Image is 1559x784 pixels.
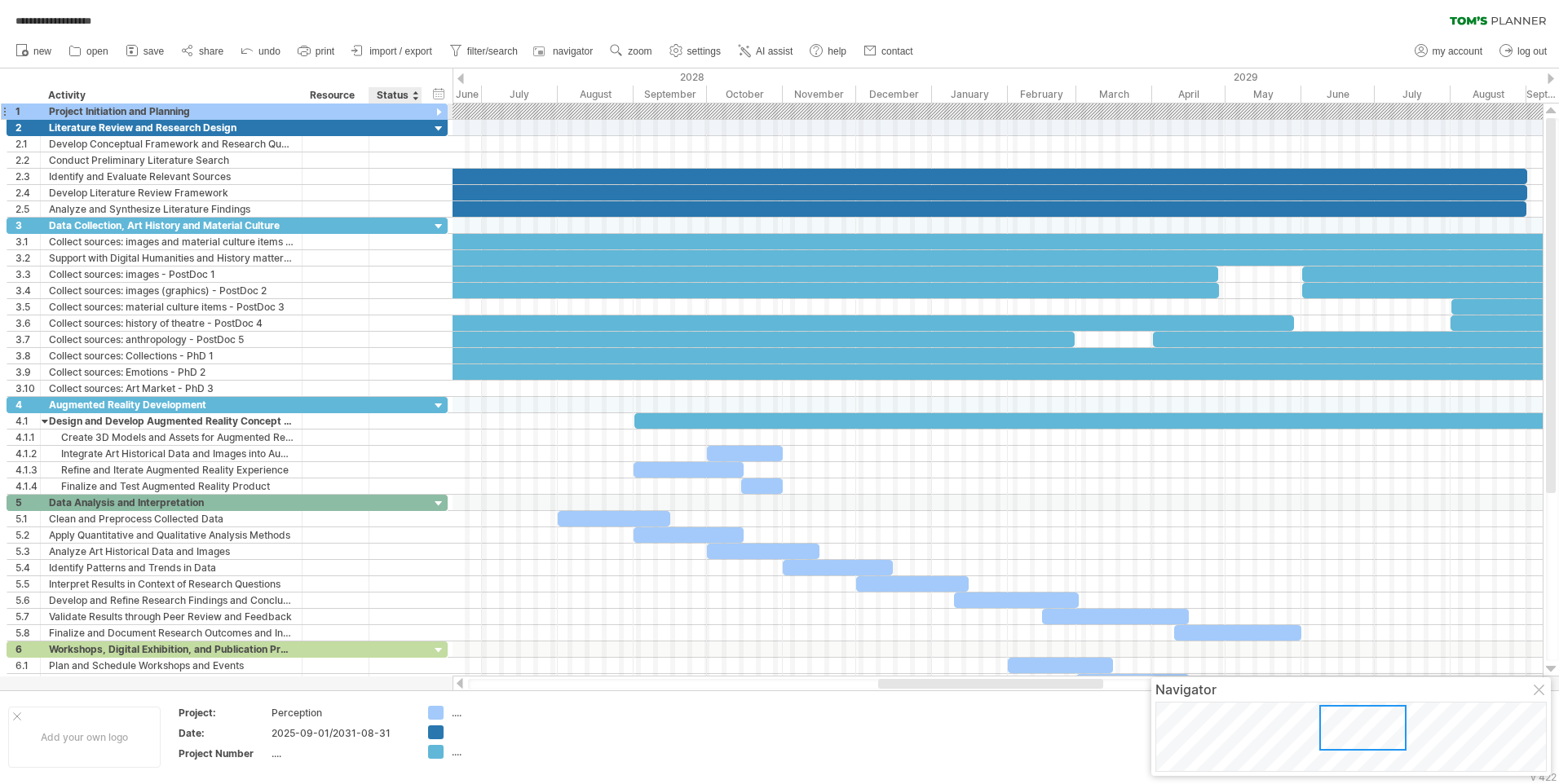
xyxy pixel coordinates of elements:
[15,576,40,592] div: 5.5
[881,46,913,57] span: contact
[48,87,293,104] div: Activity
[15,560,40,575] div: 5.4
[236,41,285,62] a: undo
[15,592,40,608] div: 5.6
[49,446,294,461] div: Integrate Art Historical Data and Images into Augmented Reality Experience
[15,299,40,315] div: 3.5
[49,381,294,396] div: Collect sources: Art Market - PhD 3
[49,429,294,445] div: Create 3D Models and Assets for Augmented Reality Experience
[15,641,40,657] div: 6
[15,283,40,298] div: 3.4
[8,707,161,768] div: Add your own logo
[1008,86,1076,103] div: February 2029
[15,348,40,363] div: 3.8
[49,169,294,184] div: Identify and Evaluate Relevant Sources
[49,185,294,200] div: Develop Literature Review Framework
[15,609,40,624] div: 5.7
[49,576,294,592] div: Interpret Results in Context of Research Questions
[49,283,294,298] div: Collect sources: images (graphics) - PostDoc 2
[15,136,40,152] div: 2.1
[377,87,413,104] div: Status
[15,429,40,445] div: 4.1.1
[1152,86,1226,103] div: April 2029
[15,544,40,559] div: 5.3
[144,46,164,57] span: save
[467,46,518,57] span: filter/search
[828,46,846,57] span: help
[1411,41,1487,62] a: my account
[531,41,598,62] a: navigator
[294,41,339,62] a: print
[734,41,797,62] a: AI assist
[482,86,558,103] div: July 2028
[369,46,432,57] span: import / export
[49,299,294,315] div: Collect sources: material culture items - PostDoc 3
[452,745,541,759] div: ....
[665,41,726,62] a: settings
[49,266,294,282] div: Collect sources: images - PostDoc 1
[15,250,40,266] div: 3.2
[49,658,294,673] div: Plan and Schedule Workshops and Events
[553,46,593,57] span: navigator
[11,41,56,62] a: new
[49,478,294,494] div: Finalize and Test Augmented Reality Product
[15,266,40,282] div: 3.3
[15,315,40,331] div: 3.6
[15,674,40,689] div: 6.2
[15,120,40,135] div: 2
[1495,41,1552,62] a: log out
[316,46,334,57] span: print
[1451,86,1526,103] div: August 2029
[15,364,40,380] div: 3.9
[310,87,360,104] div: Resource
[687,46,721,57] span: settings
[15,462,40,478] div: 4.1.3
[49,462,294,478] div: Refine and Iterate Augmented Reality Experience
[1375,86,1451,103] div: July 2029
[121,41,169,62] a: save
[347,41,437,62] a: import / export
[15,511,40,526] div: 5.1
[49,592,294,608] div: Develop and Refine Research Findings and Conclusions
[179,747,268,760] div: Project Number
[606,41,656,62] a: zoom
[49,201,294,217] div: Analyze and Synthesize Literature Findings
[756,46,793,57] span: AI assist
[1076,86,1152,103] div: March 2029
[37,68,932,86] div: 2028
[49,511,294,526] div: Clean and Preprocess Collected Data
[64,41,113,62] a: open
[1226,86,1301,103] div: May 2029
[49,364,294,380] div: Collect sources: Emotions - PhD 2
[1433,46,1482,57] span: my account
[272,747,409,760] div: ....
[49,527,294,543] div: Apply Quantitative and Qualitative Analysis Methods
[49,152,294,168] div: Conduct Preliminary Literature Search
[558,86,634,103] div: August 2028
[445,41,523,62] a: filter/search
[15,527,40,543] div: 5.2
[49,397,294,412] div: Augmented Reality Development
[1301,86,1375,103] div: June 2029
[49,413,294,429] div: Design and Develop Augmented Reality Concept - researcher
[806,41,851,62] a: help
[15,104,40,119] div: 1
[86,46,108,57] span: open
[15,152,40,168] div: 2.2
[49,495,294,510] div: Data Analysis and Interpretation
[33,46,51,57] span: new
[49,625,294,641] div: Finalize and Document Research Outcomes and Insights
[49,560,294,575] div: Identify Patterns and Trends in Data
[15,381,40,396] div: 3.10
[932,86,1008,103] div: January 2029
[15,446,40,461] div: 4.1.2
[49,234,294,249] div: Collect sources: images and material culture items - PI
[634,86,707,103] div: September 2028
[15,625,40,641] div: 5.8
[856,86,932,103] div: December 2028
[859,41,918,62] a: contact
[628,46,651,57] span: zoom
[49,104,294,119] div: Project Initiation and Planning
[452,706,541,720] div: ....
[15,218,40,233] div: 3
